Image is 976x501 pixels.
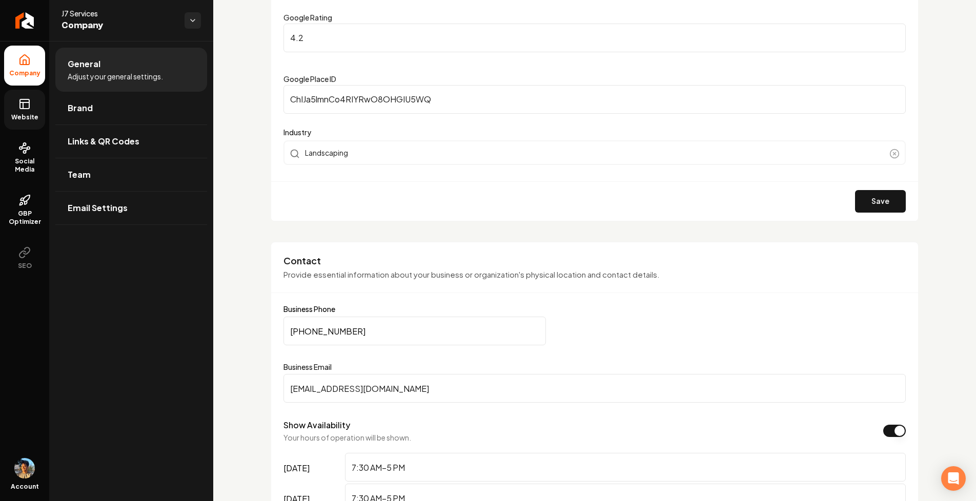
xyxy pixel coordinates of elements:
[55,158,207,191] a: Team
[7,113,43,121] span: Website
[4,238,45,278] button: SEO
[283,74,336,83] label: Google Place ID
[283,269,906,281] p: Provide essential information about your business or organization's physical location and contact...
[283,305,906,312] label: Business Phone
[55,125,207,158] a: Links & QR Codes
[283,126,906,138] label: Industry
[283,420,350,430] label: Show Availability
[5,69,45,77] span: Company
[345,453,906,482] input: Enter hours
[55,92,207,124] a: Brand
[4,186,45,234] a: GBP Optimizer
[62,18,176,33] span: Company
[283,13,332,22] label: Google Rating
[283,432,411,443] p: Your hours of operation will be shown.
[283,85,906,114] input: Google Place ID
[283,24,906,52] input: Google Rating
[68,58,100,70] span: General
[4,134,45,182] a: Social Media
[941,466,966,491] div: Open Intercom Messenger
[4,90,45,130] a: Website
[14,458,35,478] button: Open user button
[283,453,341,484] label: [DATE]
[14,262,36,270] span: SEO
[283,255,906,267] h3: Contact
[283,362,906,372] label: Business Email
[68,202,128,214] span: Email Settings
[15,12,34,29] img: Rebolt Logo
[68,71,163,81] span: Adjust your general settings.
[855,190,906,213] button: Save
[55,192,207,224] a: Email Settings
[4,157,45,174] span: Social Media
[68,169,91,181] span: Team
[62,8,176,18] span: J7 Services
[68,135,139,148] span: Links & QR Codes
[283,374,906,403] input: Business Email
[4,210,45,226] span: GBP Optimizer
[14,458,35,478] img: Aditya Nair
[11,483,39,491] span: Account
[68,102,93,114] span: Brand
